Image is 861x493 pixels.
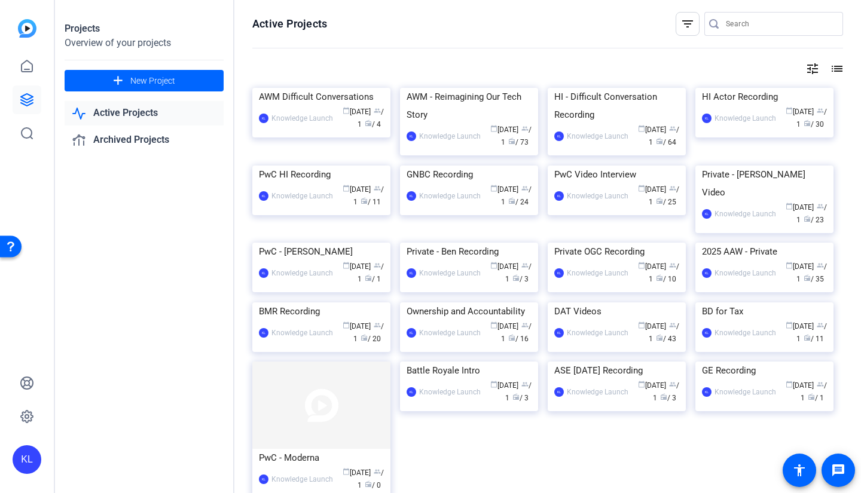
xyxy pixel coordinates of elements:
span: calendar_today [638,262,645,269]
div: Knowledge Launch [271,112,333,124]
div: KL [259,328,268,338]
span: / 1 [353,322,384,343]
div: KL [407,268,416,278]
span: radio [804,334,811,341]
span: [DATE] [638,322,666,330]
span: / 35 [804,275,824,283]
span: radio [808,393,815,400]
span: / 1 [796,322,827,343]
span: calendar_today [343,468,350,475]
span: radio [508,137,515,145]
span: [DATE] [638,125,666,134]
div: KL [702,328,712,338]
span: radio [660,393,667,400]
div: GNBC Recording [407,166,532,183]
span: radio [365,120,372,127]
span: radio [804,215,811,222]
span: group [669,262,676,269]
span: / 16 [508,335,529,343]
h1: Active Projects [252,17,327,31]
span: calendar_today [490,381,497,388]
span: radio [512,393,520,400]
div: KL [554,191,564,201]
span: New Project [130,75,175,87]
span: radio [656,334,663,341]
div: Knowledge Launch [567,267,628,279]
span: / 1 [501,322,532,343]
div: KL [407,131,416,141]
span: / 20 [361,335,381,343]
span: calendar_today [786,262,793,269]
div: Knowledge Launch [715,208,776,220]
div: Knowledge Launch [715,386,776,398]
span: group [669,125,676,132]
mat-icon: filter_list [680,17,695,31]
span: [DATE] [490,381,518,390]
div: KL [407,328,416,338]
div: Knowledge Launch [419,190,481,202]
span: [DATE] [786,381,814,390]
div: HI - Difficult Conversation Recording [554,88,679,124]
span: calendar_today [638,321,645,329]
span: radio [365,274,372,281]
div: KL [407,191,416,201]
div: KL [13,445,41,474]
span: radio [656,197,663,204]
span: [DATE] [786,322,814,330]
mat-icon: message [831,463,845,477]
span: radio [804,274,811,281]
span: radio [508,197,515,204]
span: / 1 [649,185,679,206]
span: / 0 [365,481,381,489]
div: KL [702,209,712,219]
div: KL [259,474,268,484]
div: HI Actor Recording [702,88,827,106]
span: [DATE] [343,468,371,477]
span: [DATE] [343,185,371,194]
span: calendar_today [786,107,793,114]
span: group [669,185,676,192]
div: Knowledge Launch [567,386,628,398]
span: [DATE] [343,108,371,116]
span: group [521,125,529,132]
span: / 10 [656,275,676,283]
mat-icon: tune [805,62,820,76]
div: Projects [65,22,224,36]
span: / 25 [656,198,676,206]
div: DAT Videos [554,302,679,320]
span: / 4 [365,120,381,128]
div: Ownership and Accountability [407,302,532,320]
span: / 64 [656,138,676,146]
div: Knowledge Launch [419,327,481,339]
span: / 1 [358,468,384,489]
span: [DATE] [786,108,814,116]
div: KL [554,131,564,141]
div: BD for Tax [702,302,827,320]
div: Knowledge Launch [271,267,333,279]
span: / 1 [808,394,824,402]
div: KL [554,328,564,338]
div: KL [702,114,712,123]
div: KL [259,191,268,201]
span: [DATE] [786,262,814,271]
span: radio [361,197,368,204]
span: group [521,185,529,192]
span: / 73 [508,138,529,146]
span: group [669,381,676,388]
span: calendar_today [786,321,793,329]
div: PwC HI Recording [259,166,384,183]
span: / 3 [512,275,529,283]
span: calendar_today [343,185,350,192]
span: group [817,262,824,269]
span: [DATE] [786,203,814,212]
span: [DATE] [490,125,518,134]
mat-icon: accessibility [792,463,807,477]
div: Knowledge Launch [715,112,776,124]
div: AWM Difficult Conversations [259,88,384,106]
div: KL [554,268,564,278]
button: New Project [65,70,224,91]
span: calendar_today [343,262,350,269]
span: group [817,203,824,210]
input: Search [726,17,833,31]
span: group [521,321,529,329]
